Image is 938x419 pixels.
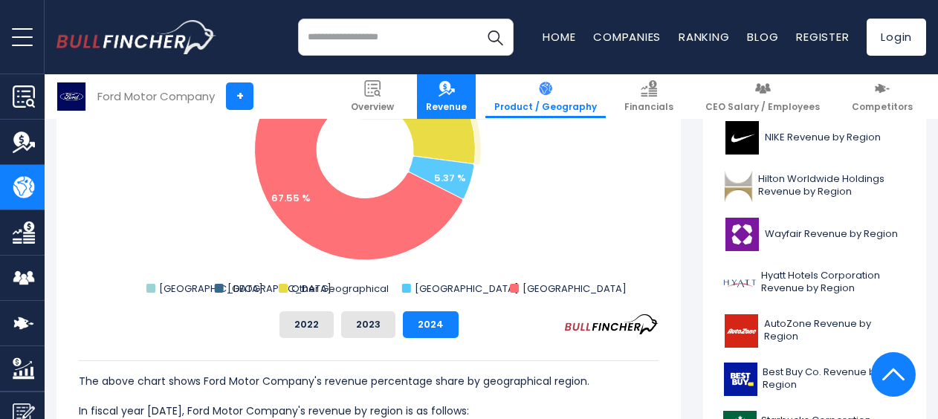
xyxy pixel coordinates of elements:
[723,363,758,396] img: BBY logo
[765,131,881,144] span: NIKE Revenue by Region
[705,101,820,113] span: CEO Salary / Employees
[79,2,659,299] svg: Ford Motor Company's Revenue Share by Region
[723,169,754,203] img: HLT logo
[434,171,466,185] text: 5.37 %
[714,117,915,158] a: NIKE Revenue by Region
[723,314,760,348] img: AZO logo
[679,29,729,45] a: Ranking
[764,318,906,343] span: AutoZone Revenue by Region
[714,262,915,303] a: Hyatt Hotels Corporation Revenue by Region
[426,101,467,113] span: Revenue
[417,74,476,119] a: Revenue
[523,282,627,296] text: [GEOGRAPHIC_DATA]
[291,282,389,296] text: Other Geographical
[226,82,253,110] a: +
[415,282,519,296] text: [GEOGRAPHIC_DATA]
[476,19,514,56] button: Search
[57,82,85,111] img: F logo
[796,29,849,45] a: Register
[763,366,906,392] span: Best Buy Co. Revenue by Region
[593,29,661,45] a: Companies
[159,282,263,296] text: [GEOGRAPHIC_DATA]
[843,74,922,119] a: Competitors
[403,311,459,338] button: 2024
[723,218,760,251] img: W logo
[494,101,597,113] span: Product / Geography
[852,101,913,113] span: Competitors
[714,359,915,400] a: Best Buy Co. Revenue by Region
[765,228,898,241] span: Wayfair Revenue by Region
[97,88,215,105] div: Ford Motor Company
[351,101,394,113] span: Overview
[279,311,334,338] button: 2022
[271,191,311,205] text: 67.55 %
[723,121,760,155] img: NKE logo
[341,311,395,338] button: 2023
[747,29,778,45] a: Blog
[624,101,673,113] span: Financials
[723,266,757,299] img: H logo
[867,19,926,56] a: Login
[342,74,403,119] a: Overview
[615,74,682,119] a: Financials
[485,74,606,119] a: Product / Geography
[761,270,906,295] span: Hyatt Hotels Corporation Revenue by Region
[714,214,915,255] a: Wayfair Revenue by Region
[79,372,659,390] p: The above chart shows Ford Motor Company's revenue percentage share by geographical region.
[56,20,216,54] a: Go to homepage
[714,166,915,207] a: Hilton Worldwide Holdings Revenue by Region
[227,282,331,296] text: [GEOGRAPHIC_DATA]
[758,173,906,198] span: Hilton Worldwide Holdings Revenue by Region
[56,20,216,54] img: bullfincher logo
[714,311,915,351] a: AutoZone Revenue by Region
[696,74,829,119] a: CEO Salary / Employees
[543,29,575,45] a: Home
